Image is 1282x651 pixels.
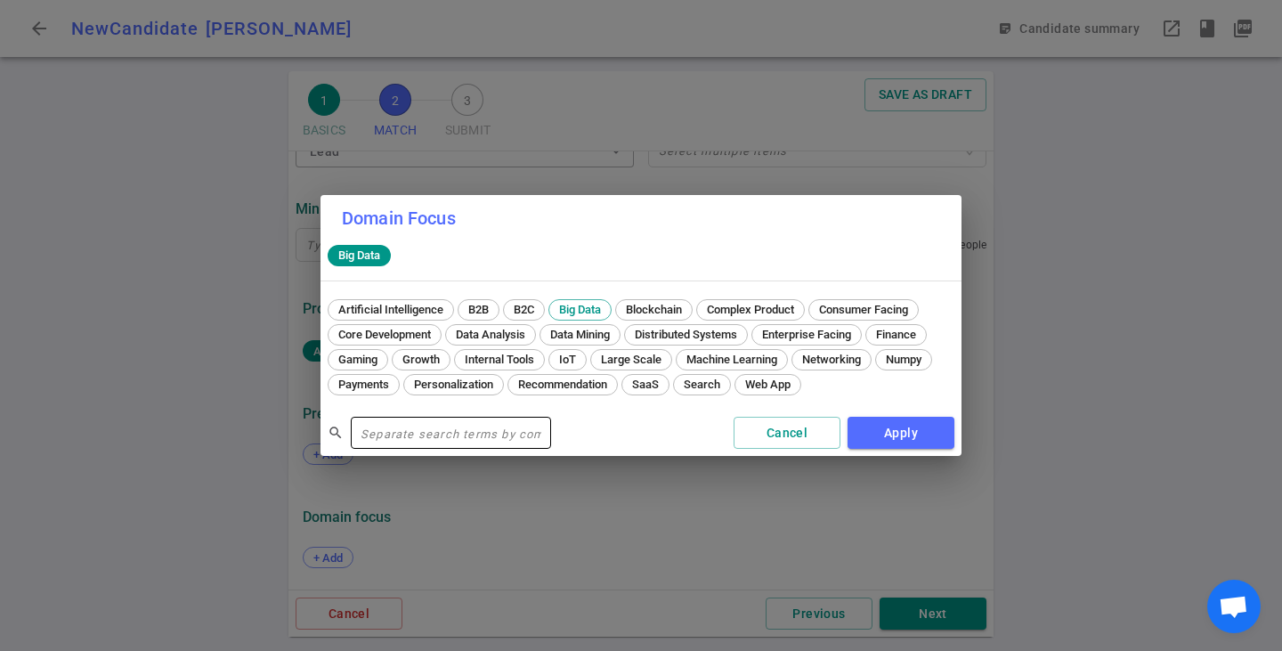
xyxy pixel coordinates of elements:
[813,303,914,316] span: Consumer Facing
[796,353,867,366] span: Networking
[544,328,616,341] span: Data Mining
[553,353,582,366] span: IoT
[396,353,446,366] span: Growth
[331,248,387,262] span: Big Data
[680,353,783,366] span: Machine Learning
[848,417,954,450] button: Apply
[678,378,726,391] span: Search
[629,328,743,341] span: Distributed Systems
[332,328,437,341] span: Core Development
[462,303,495,316] span: B2B
[595,353,668,366] span: Large Scale
[332,303,450,316] span: Artificial Intelligence
[450,328,531,341] span: Data Analysis
[328,425,344,441] span: search
[870,328,922,341] span: Finance
[734,417,840,450] button: Cancel
[620,303,688,316] span: Blockchain
[739,378,797,391] span: Web App
[320,195,961,241] h2: Domain Focus
[626,378,665,391] span: SaaS
[332,353,384,366] span: Gaming
[408,378,499,391] span: Personalization
[351,419,551,447] input: Separate search terms by comma or space
[332,378,395,391] span: Payments
[507,303,540,316] span: B2C
[880,353,928,366] span: Numpy
[512,378,613,391] span: Recommendation
[458,353,540,366] span: Internal Tools
[756,328,857,341] span: Enterprise Facing
[701,303,800,316] span: Complex Product
[553,303,607,316] span: Big Data
[1207,580,1261,633] div: Open chat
